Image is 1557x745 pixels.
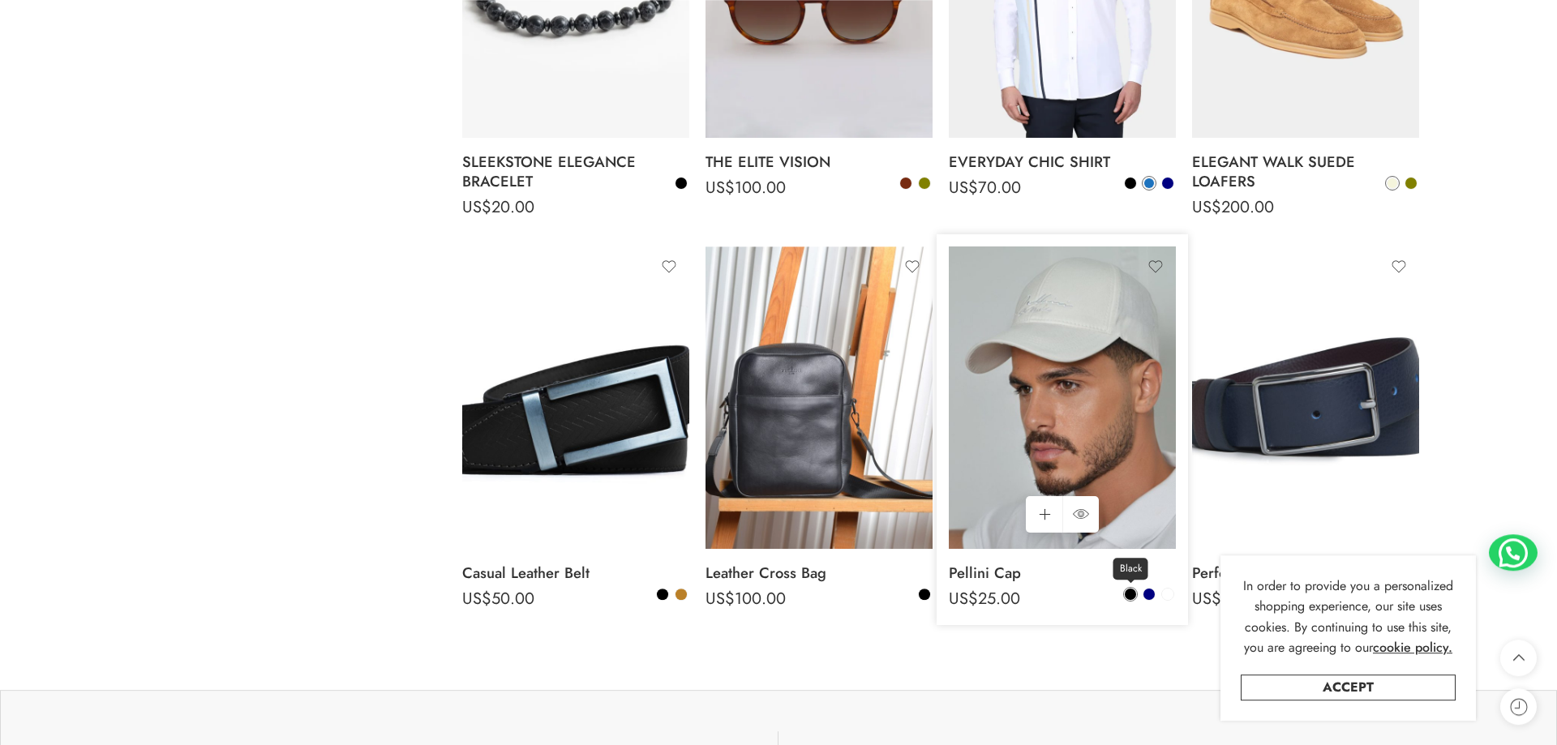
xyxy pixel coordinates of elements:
[1160,176,1175,191] a: Navy
[1243,576,1453,657] span: In order to provide you a personalized shopping experience, our site uses cookies. By continuing ...
[706,176,735,199] span: US$
[462,587,491,610] span: US$
[674,176,688,191] a: Black
[1192,195,1221,219] span: US$
[1026,496,1062,533] a: Select options for “Pellini Cap”
[706,587,786,610] bdi: 100.00
[1192,587,1221,610] span: US$
[1385,176,1400,191] a: Beige
[949,587,978,610] span: US$
[899,176,913,191] a: Brown
[1404,176,1418,191] a: Olive
[462,195,491,219] span: US$
[462,146,689,198] a: SLEEKSTONE ELEGANCE BRACELET
[1192,557,1419,589] a: Perforated Leather Belt
[917,176,932,191] a: Olive
[706,587,735,610] span: US$
[674,587,688,602] a: Camel
[1241,674,1456,700] a: Accept
[949,146,1176,178] a: EVERYDAY CHIC SHIRT
[706,176,786,199] bdi: 100.00
[1192,195,1274,219] bdi: 200.00
[462,195,534,219] bdi: 20.00
[462,587,534,610] bdi: 50.00
[1113,558,1148,580] span: Black
[655,587,670,602] a: Black
[949,587,1020,610] bdi: 25.00
[1373,637,1452,658] a: cookie policy.
[706,557,933,589] a: Leather Cross Bag
[1192,587,1264,610] bdi: 50.00
[462,557,689,589] a: Casual Leather Belt
[1123,587,1138,602] a: Black
[706,146,933,178] a: THE ELITE VISION
[917,587,932,602] a: Black
[1123,176,1138,191] a: Black
[949,176,978,199] span: US$
[1192,146,1419,198] a: ELEGANT WALK SUEDE LOAFERS
[949,557,1176,589] a: Pellini Cap
[1142,176,1156,191] a: Blue
[949,176,1021,199] bdi: 70.00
